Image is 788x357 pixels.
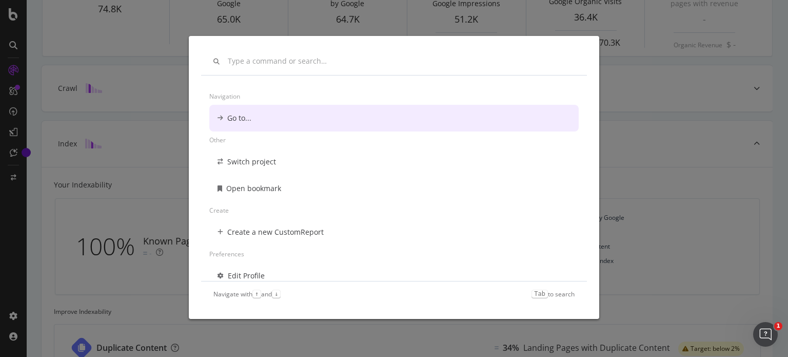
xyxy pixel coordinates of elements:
[252,290,261,298] kbd: ↑
[774,322,782,330] span: 1
[189,36,599,319] div: modal
[209,131,579,148] div: Other
[531,290,548,298] kbd: Tab
[228,57,575,66] input: Type a command or search…
[209,202,579,219] div: Create
[228,271,265,281] div: Edit Profile
[227,113,251,123] div: Go to...
[753,322,778,347] iframe: Intercom live chat
[209,246,579,262] div: Preferences
[227,227,324,237] div: Create a new CustomReport
[531,290,575,298] div: to search
[209,88,579,105] div: Navigation
[213,290,281,298] div: Navigate with and
[227,157,276,167] div: Switch project
[272,290,281,298] kbd: ↓
[226,183,281,194] div: Open bookmark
